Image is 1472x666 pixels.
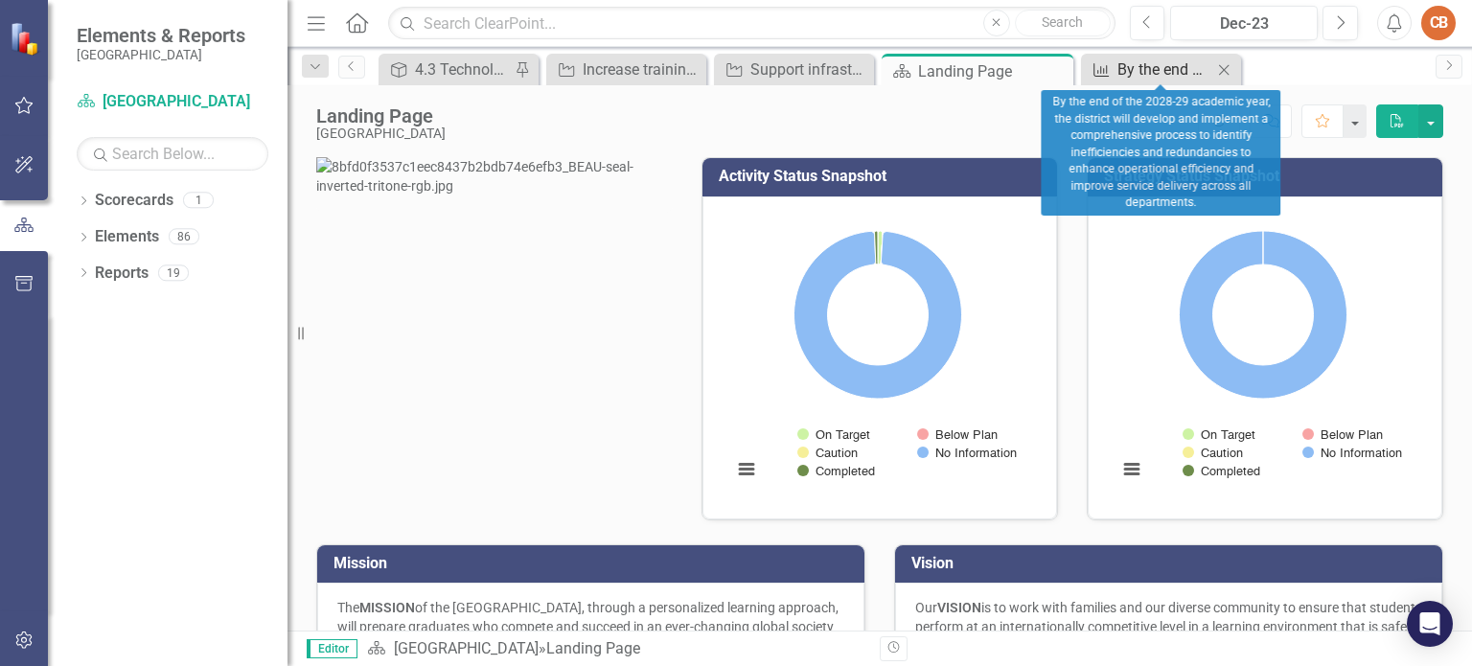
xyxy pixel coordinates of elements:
div: [GEOGRAPHIC_DATA] [316,126,446,141]
div: Support infrastructure hardware and maintain a 5-7 year refresh cycle [750,57,869,81]
div: 4.3 Technology [415,57,510,81]
div: Open Intercom Messenger [1407,601,1453,647]
path: Caution, 0. [881,231,883,264]
span: Search [1042,14,1083,30]
path: On Target, 3. [878,231,883,264]
div: 19 [158,264,189,281]
a: Scorecards [95,190,173,212]
a: Increase training opportunities to build teacher capacity. [551,57,701,81]
button: Show Completed [1183,464,1260,478]
a: [GEOGRAPHIC_DATA] [77,91,268,113]
button: Show No Information [1302,446,1401,460]
path: No Information, 54. [1179,231,1346,399]
div: Dec-23 [1177,12,1311,35]
h3: Mission [333,555,855,572]
div: Increase training opportunities to build teacher capacity. [583,57,701,81]
button: CB [1421,6,1456,40]
button: Show No Information [917,446,1016,460]
a: Support infrastructure hardware and maintain a 5-7 year refresh cycle [719,57,869,81]
div: Landing Page [546,639,640,657]
p: The of the [GEOGRAPHIC_DATA], through a personalized learning approach, will prepare graduates wh... [337,598,844,655]
button: Search [1015,10,1111,36]
div: Landing Page [918,59,1069,83]
div: 86 [169,229,199,245]
path: Completed, 2. [875,231,878,264]
svg: Interactive chart [1108,212,1418,499]
button: Dec-23 [1170,6,1318,40]
img: 8bfd0f3537c1eec8437b2bdb74e6efb3_BEAU-seal-inverted-tritone-rgb.jpg [316,157,673,195]
button: Show Caution [1183,446,1243,460]
input: Search ClearPoint... [388,7,1115,40]
input: Search Below... [77,137,268,171]
img: ClearPoint Strategy [8,20,44,57]
button: View chart menu, Chart [733,456,760,483]
path: No Information, 303. [794,231,962,399]
a: Reports [95,263,149,285]
button: View chart menu, Chart [1118,456,1145,483]
button: Show Completed [797,464,875,478]
small: [GEOGRAPHIC_DATA] [77,47,245,62]
h3: Vision [911,555,1433,572]
div: Chart. Highcharts interactive chart. [723,212,1037,499]
strong: VISION [937,600,981,615]
a: By the end of the 2028-29 academic year, the district will develop and implement a comprehensive ... [1086,57,1212,81]
a: 4.3 Technology [383,57,510,81]
svg: Interactive chart [723,212,1033,499]
div: Landing Page [316,105,446,126]
div: Chart. Highcharts interactive chart. [1108,212,1422,499]
a: Elements [95,226,159,248]
button: Show Below Plan [1302,427,1382,442]
button: Show Below Plan [917,427,997,442]
h3: Activity Status Snapshot [719,168,1047,185]
span: Editor [307,639,357,658]
div: By the end of the 2028-29 academic year, the district will develop and implement a comprehensive ... [1041,90,1280,216]
button: Show On Target [797,427,869,442]
button: Show On Target [1183,427,1254,442]
a: [GEOGRAPHIC_DATA] [394,639,539,657]
button: Show Caution [797,446,858,460]
div: By the end of the 2028-29 academic year, the district will develop and implement a comprehensive ... [1117,57,1212,81]
strong: MISSION [359,600,415,615]
span: Elements & Reports [77,24,245,47]
div: » [367,638,865,660]
p: Our is to work with families and our diverse community to ensure that students perform at an inte... [915,598,1422,655]
div: 1 [183,193,214,209]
